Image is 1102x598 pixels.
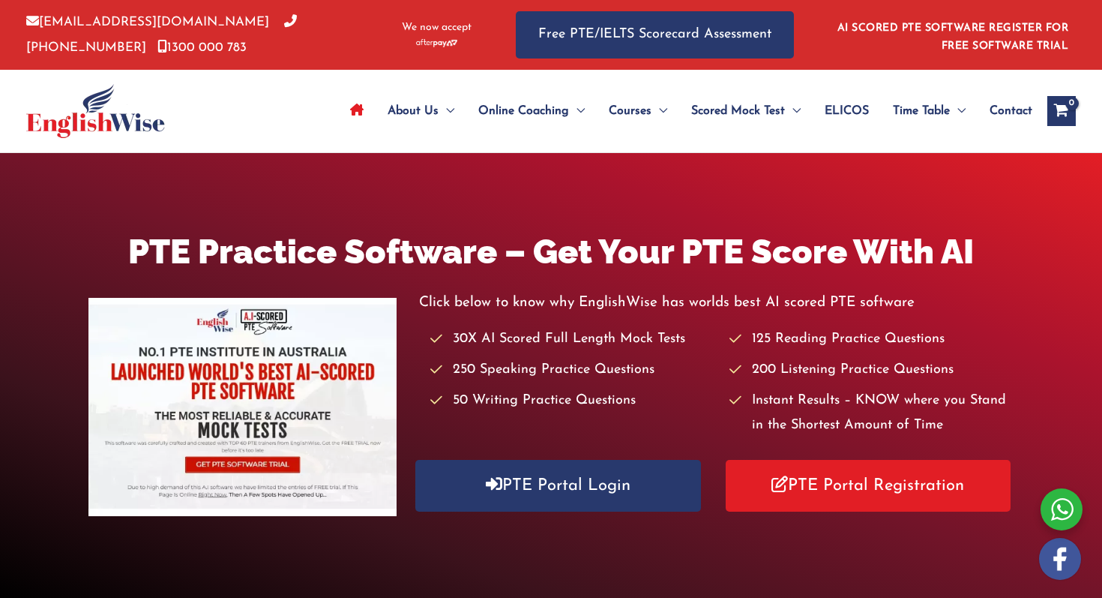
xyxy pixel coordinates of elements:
li: 125 Reading Practice Questions [729,327,1014,352]
span: Courses [609,85,651,137]
a: 1300 000 783 [157,41,247,54]
span: Menu Toggle [785,85,801,137]
span: Menu Toggle [950,85,966,137]
a: PTE Portal Registration [726,460,1011,512]
aside: Header Widget 1 [828,11,1076,59]
a: About UsMenu Toggle [376,85,466,137]
li: 250 Speaking Practice Questions [430,358,715,383]
span: ELICOS [825,85,869,137]
a: ELICOS [813,85,881,137]
a: AI SCORED PTE SOFTWARE REGISTER FOR FREE SOFTWARE TRIAL [837,23,1069,52]
img: white-facebook.png [1039,538,1081,580]
a: Scored Mock TestMenu Toggle [679,85,813,137]
a: CoursesMenu Toggle [597,85,679,137]
img: Afterpay-Logo [416,39,457,47]
h1: PTE Practice Software – Get Your PTE Score With AI [88,228,1014,275]
img: cropped-ew-logo [26,84,165,138]
a: [PHONE_NUMBER] [26,16,297,53]
span: Time Table [893,85,950,137]
li: 50 Writing Practice Questions [430,389,715,413]
a: Free PTE/IELTS Scorecard Assessment [516,11,794,59]
p: Click below to know why EnglishWise has worlds best AI scored PTE software [419,290,1014,315]
a: Time TableMenu Toggle [881,85,978,137]
span: Online Coaching [478,85,569,137]
li: 200 Listening Practice Questions [729,358,1014,383]
nav: Site Navigation: Main Menu [338,85,1032,137]
a: PTE Portal Login [415,460,701,512]
a: Contact [978,85,1032,137]
span: Scored Mock Test [691,85,785,137]
a: View Shopping Cart, empty [1047,96,1076,126]
a: Online CoachingMenu Toggle [466,85,597,137]
span: We now accept [402,20,472,35]
li: 30X AI Scored Full Length Mock Tests [430,327,715,352]
span: About Us [388,85,439,137]
img: pte-institute-main [88,298,397,516]
li: Instant Results – KNOW where you Stand in the Shortest Amount of Time [729,389,1014,439]
span: Contact [990,85,1032,137]
span: Menu Toggle [439,85,454,137]
a: [EMAIL_ADDRESS][DOMAIN_NAME] [26,16,269,29]
span: Menu Toggle [569,85,585,137]
span: Menu Toggle [651,85,667,137]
